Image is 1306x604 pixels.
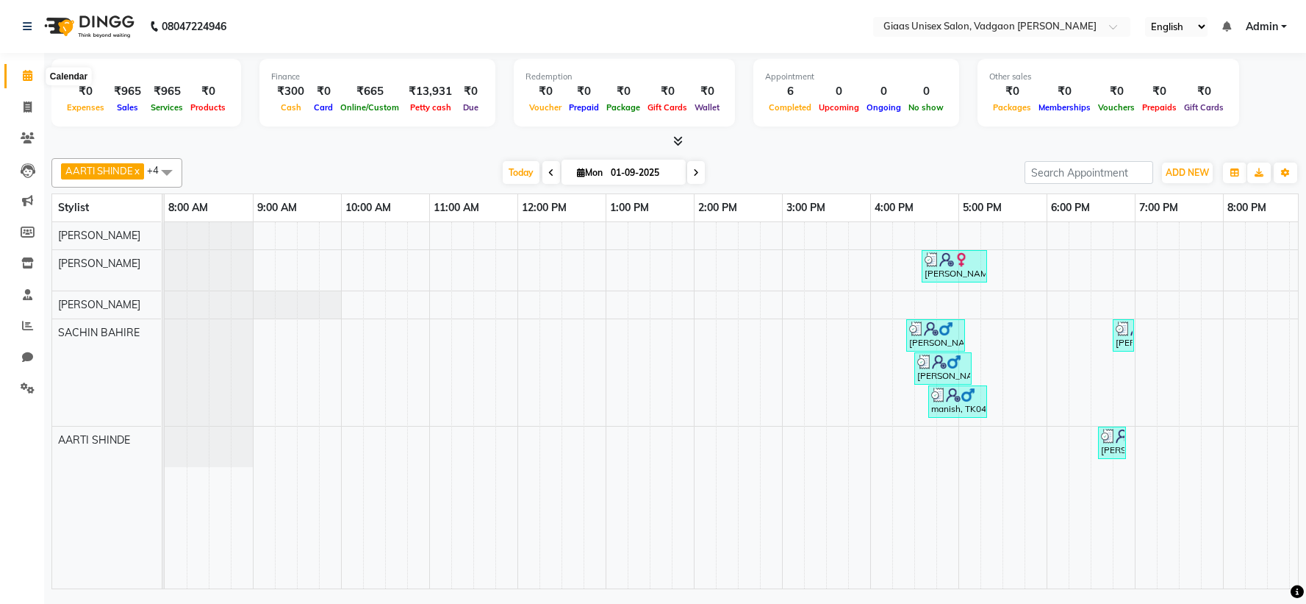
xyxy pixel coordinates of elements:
span: AARTI SHINDE [58,433,130,447]
div: Redemption [525,71,723,83]
div: ₹0 [187,83,229,100]
span: Petty cash [406,102,455,113]
a: 8:00 PM [1224,197,1270,218]
a: x [133,165,140,177]
span: Admin [1246,19,1278,35]
div: [PERSON_NAME], TK01, 04:25 PM-05:05 PM, [DEMOGRAPHIC_DATA] Haircut by master stylist [908,321,964,349]
div: [PERSON_NAME], TK03, 04:35 PM-05:20 PM, [DEMOGRAPHIC_DATA] Hair cut by master stylist [923,252,986,280]
div: Total [63,71,229,83]
span: Package [603,102,644,113]
input: 2025-09-01 [606,162,680,184]
span: Cash [277,102,305,113]
div: ₹0 [691,83,723,100]
span: Vouchers [1094,102,1138,113]
a: 5:00 PM [959,197,1005,218]
span: [PERSON_NAME] [58,229,140,242]
div: Appointment [765,71,947,83]
div: ₹0 [525,83,565,100]
div: 0 [815,83,863,100]
span: Packages [989,102,1035,113]
span: No show [905,102,947,113]
a: 7:00 PM [1135,197,1182,218]
div: ₹0 [1035,83,1094,100]
span: AARTI SHINDE [65,165,133,177]
span: Card [310,102,337,113]
span: +4 [147,164,170,176]
span: Ongoing [863,102,905,113]
div: ₹13,931 [403,83,458,100]
a: 1:00 PM [606,197,653,218]
div: ₹0 [989,83,1035,100]
b: 08047224946 [162,6,226,47]
span: [PERSON_NAME] [58,298,140,311]
input: Search Appointment [1025,161,1153,184]
span: Sales [113,102,142,113]
span: Products [187,102,229,113]
div: 6 [765,83,815,100]
a: 6:00 PM [1047,197,1094,218]
span: Completed [765,102,815,113]
a: 11:00 AM [430,197,483,218]
div: 0 [905,83,947,100]
a: 10:00 AM [342,197,395,218]
div: [PERSON_NAME], TK02, 04:30 PM-05:10 PM, [DEMOGRAPHIC_DATA] Haircut by master stylist [916,355,970,383]
div: ₹665 [337,83,403,100]
div: ₹0 [1094,83,1138,100]
div: ₹0 [310,83,337,100]
span: Prepaid [565,102,603,113]
span: Upcoming [815,102,863,113]
div: [PERSON_NAME], TK05, 06:35 PM-06:55 PM, Threading Eyebrows,Threading Upper Lips,Threading Forehead [1099,429,1124,457]
span: Wallet [691,102,723,113]
div: ₹0 [1180,83,1227,100]
span: Memberships [1035,102,1094,113]
div: ₹0 [565,83,603,100]
span: Gift Cards [644,102,691,113]
div: manish, TK04, 04:40 PM-05:20 PM, [DEMOGRAPHIC_DATA] Haircut by master stylist [930,388,986,416]
span: ADD NEW [1166,167,1209,178]
div: ₹0 [644,83,691,100]
div: Calendar [46,68,91,85]
div: [PERSON_NAME], TK06, 06:45 PM-07:00 PM, [PERSON_NAME] trim / shaving [1114,321,1133,349]
img: logo [37,6,138,47]
div: ₹965 [108,83,147,100]
span: Online/Custom [337,102,403,113]
span: Stylist [58,201,89,214]
div: ₹0 [458,83,484,100]
a: 2:00 PM [695,197,741,218]
span: Gift Cards [1180,102,1227,113]
span: Today [503,161,539,184]
div: ₹965 [147,83,187,100]
span: Due [459,102,482,113]
span: [PERSON_NAME] [58,257,140,270]
span: Services [147,102,187,113]
a: 3:00 PM [783,197,829,218]
button: ADD NEW [1162,163,1213,183]
span: Voucher [525,102,565,113]
div: ₹300 [271,83,310,100]
span: Mon [573,167,606,178]
div: Other sales [989,71,1227,83]
a: 8:00 AM [165,197,212,218]
div: ₹0 [1138,83,1180,100]
a: 4:00 PM [871,197,917,218]
span: SACHIN BAHIRE [58,326,140,339]
div: Finance [271,71,484,83]
div: ₹0 [63,83,108,100]
div: 0 [863,83,905,100]
div: ₹0 [603,83,644,100]
a: 9:00 AM [254,197,301,218]
a: 12:00 PM [518,197,570,218]
span: Prepaids [1138,102,1180,113]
